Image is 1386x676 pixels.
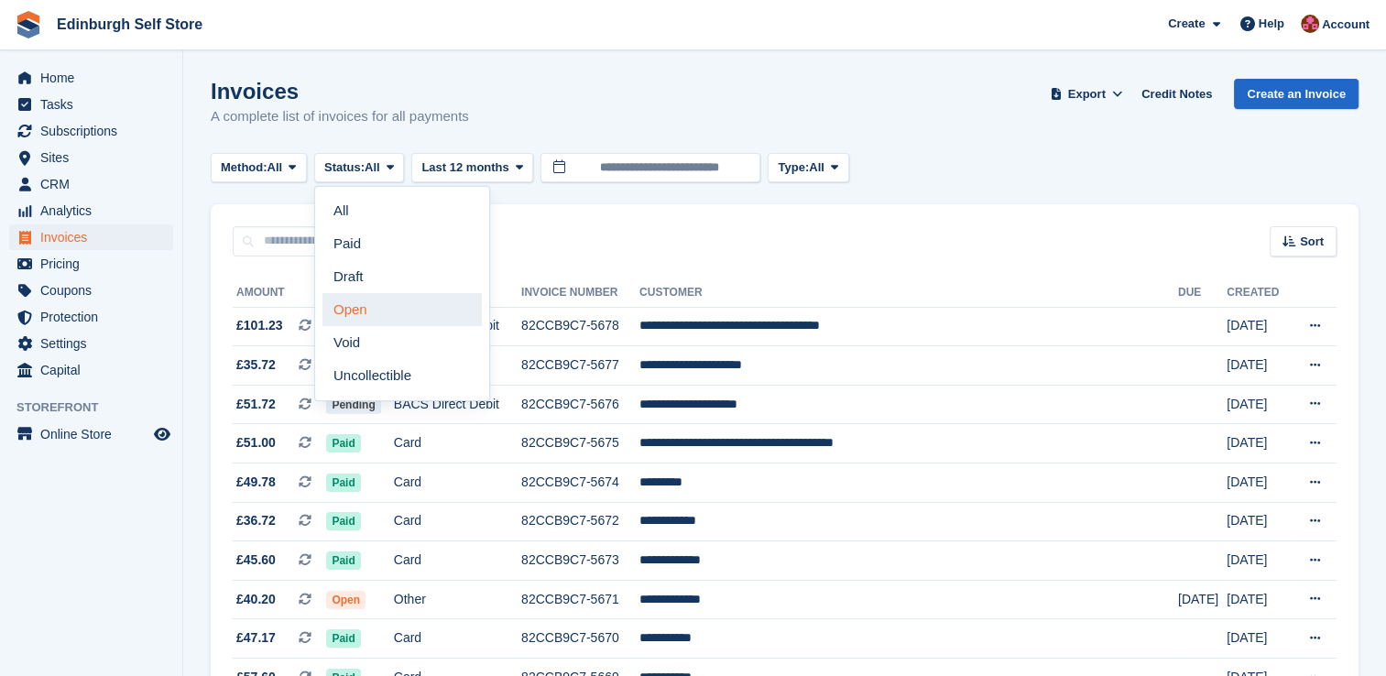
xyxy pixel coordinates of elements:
span: Storefront [16,398,182,417]
td: 82CCB9C7-5676 [521,385,639,424]
a: Credit Notes [1134,79,1219,109]
p: A complete list of invoices for all payments [211,106,469,127]
td: Card [394,502,521,541]
th: Customer [639,278,1178,308]
td: Card [394,463,521,503]
td: [DATE] [1178,580,1227,619]
span: £36.72 [236,511,276,530]
span: Paid [326,551,360,570]
span: Export [1068,85,1106,104]
span: Subscriptions [40,118,150,144]
a: Open [322,293,482,326]
button: Last 12 months [411,153,533,183]
img: Lucy Michalec [1301,15,1319,33]
span: Paid [326,629,360,648]
span: CRM [40,171,150,197]
td: [DATE] [1227,502,1290,541]
a: menu [9,92,173,117]
th: Created [1227,278,1290,308]
td: Card [394,541,521,581]
td: [DATE] [1227,385,1290,424]
img: stora-icon-8386f47178a22dfd0bd8f6a31ec36ba5ce8667c1dd55bd0f319d3a0aa187defe.svg [15,11,42,38]
span: Pricing [40,251,150,277]
td: 82CCB9C7-5674 [521,463,639,503]
span: £45.60 [236,551,276,570]
td: [DATE] [1227,619,1290,659]
span: Account [1322,16,1370,34]
td: 82CCB9C7-5677 [521,346,639,386]
span: Coupons [40,278,150,303]
span: Tasks [40,92,150,117]
a: Preview store [151,423,173,445]
span: Settings [40,331,150,356]
a: menu [9,118,173,144]
span: Open [326,591,366,609]
a: Paid [322,227,482,260]
a: menu [9,171,173,197]
a: All [322,194,482,227]
span: Sites [40,145,150,170]
span: Help [1259,15,1284,33]
td: 82CCB9C7-5670 [521,619,639,659]
td: 82CCB9C7-5673 [521,541,639,581]
span: £40.20 [236,590,276,609]
span: £35.72 [236,355,276,375]
span: Pending [326,396,380,414]
td: [DATE] [1227,541,1290,581]
span: Create [1168,15,1205,33]
span: Home [40,65,150,91]
td: Card [394,619,521,659]
span: All [267,158,283,177]
span: £51.00 [236,433,276,452]
span: Paid [326,474,360,492]
td: [DATE] [1227,580,1290,619]
span: Status: [324,158,365,177]
td: Other [394,580,521,619]
span: All [809,158,824,177]
span: Last 12 months [421,158,508,177]
span: Paid [326,434,360,452]
a: menu [9,198,173,224]
a: menu [9,331,173,356]
a: Uncollectible [322,359,482,392]
span: £47.17 [236,628,276,648]
span: Invoices [40,224,150,250]
span: Analytics [40,198,150,224]
span: All [365,158,380,177]
button: Type: All [768,153,848,183]
td: 82CCB9C7-5678 [521,307,639,346]
a: menu [9,224,173,250]
a: menu [9,421,173,447]
td: [DATE] [1227,463,1290,503]
td: 82CCB9C7-5675 [521,424,639,463]
a: menu [9,145,173,170]
td: 82CCB9C7-5672 [521,502,639,541]
button: Export [1046,79,1127,109]
h1: Invoices [211,79,469,104]
a: menu [9,357,173,383]
a: menu [9,304,173,330]
a: menu [9,251,173,277]
a: menu [9,65,173,91]
th: Due [1178,278,1227,308]
span: £101.23 [236,316,283,335]
a: menu [9,278,173,303]
button: Status: All [314,153,404,183]
a: Create an Invoice [1234,79,1359,109]
a: Void [322,326,482,359]
span: Online Store [40,421,150,447]
span: Protection [40,304,150,330]
span: Method: [221,158,267,177]
a: Edinburgh Self Store [49,9,210,39]
a: Draft [322,260,482,293]
td: BACS Direct Debit [394,385,521,424]
span: Sort [1300,233,1324,251]
td: Card [394,424,521,463]
th: Amount [233,278,326,308]
button: Method: All [211,153,307,183]
span: £49.78 [236,473,276,492]
td: [DATE] [1227,346,1290,386]
th: Invoice Number [521,278,639,308]
td: [DATE] [1227,424,1290,463]
span: £51.72 [236,395,276,414]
